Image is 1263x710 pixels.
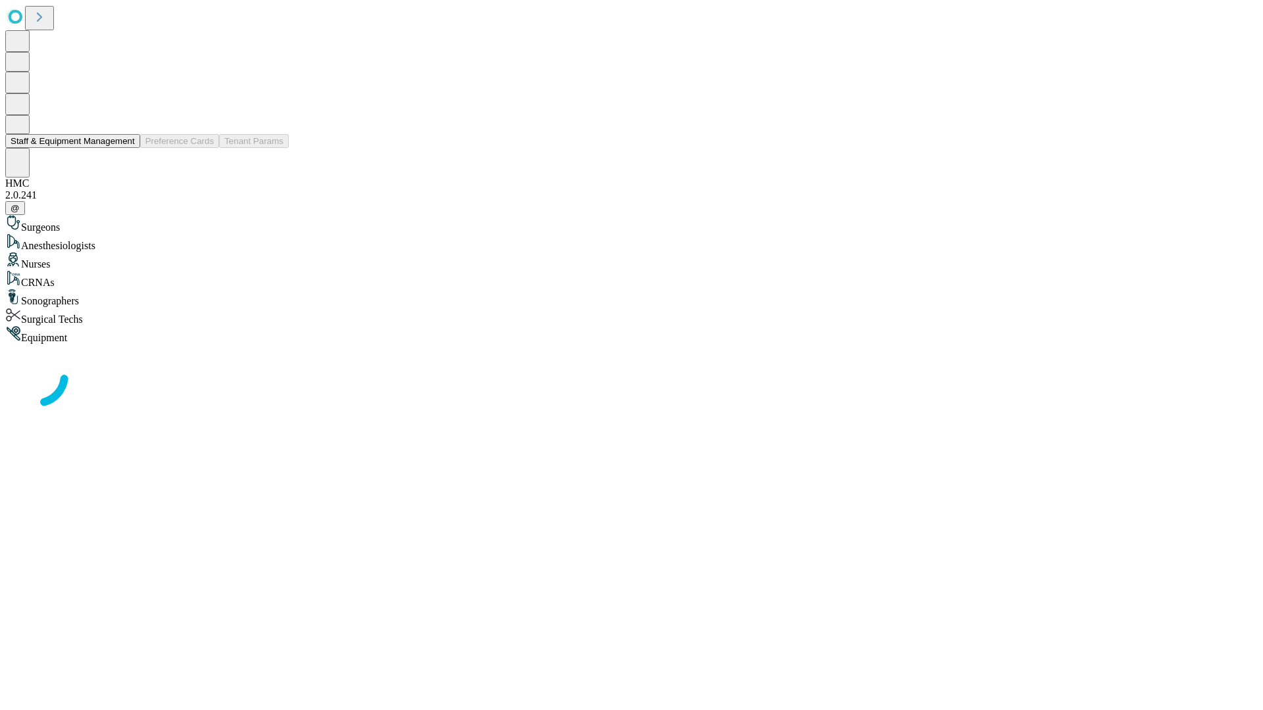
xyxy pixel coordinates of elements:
[5,307,1258,325] div: Surgical Techs
[5,201,25,215] button: @
[11,203,20,213] span: @
[5,189,1258,201] div: 2.0.241
[5,177,1258,189] div: HMC
[5,233,1258,252] div: Anesthesiologists
[140,134,219,148] button: Preference Cards
[5,270,1258,289] div: CRNAs
[5,325,1258,344] div: Equipment
[219,134,289,148] button: Tenant Params
[5,134,140,148] button: Staff & Equipment Management
[5,215,1258,233] div: Surgeons
[5,289,1258,307] div: Sonographers
[5,252,1258,270] div: Nurses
